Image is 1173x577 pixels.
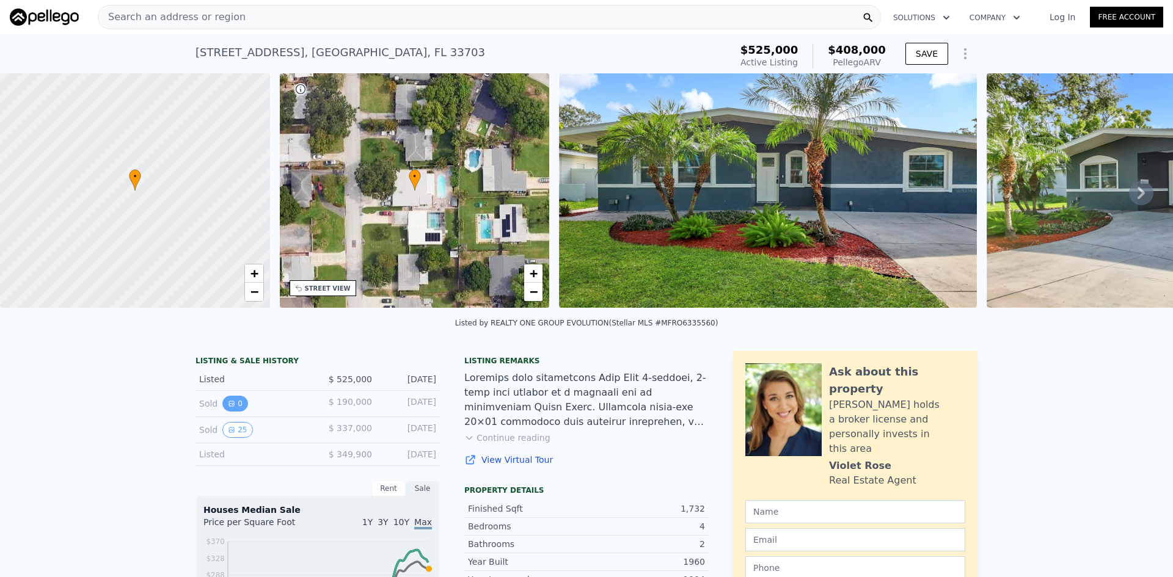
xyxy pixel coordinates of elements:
[222,396,248,412] button: View historical data
[586,538,705,550] div: 2
[305,284,351,293] div: STREET VIEW
[530,284,538,299] span: −
[1090,7,1163,27] a: Free Account
[829,459,891,473] div: Violet Rose
[250,284,258,299] span: −
[382,448,436,460] div: [DATE]
[414,517,432,529] span: Max
[953,42,977,66] button: Show Options
[245,283,263,301] a: Zoom out
[586,520,705,532] div: 4
[362,517,373,527] span: 1Y
[203,516,318,535] div: Price per Square Foot
[203,504,432,516] div: Houses Median Sale
[524,283,543,301] a: Zoom out
[382,373,436,385] div: [DATE]
[464,485,709,495] div: Property details
[829,397,965,456] div: [PERSON_NAME] holds a broker license and personally invests in this area
[468,538,586,550] div: Bathrooms
[468,556,586,568] div: Year Built
[828,56,886,68] div: Pellego ARV
[329,449,372,459] span: $ 349,900
[464,454,709,466] a: View Virtual Tour
[250,266,258,281] span: +
[199,448,308,460] div: Listed
[464,432,550,444] button: Continue reading
[393,517,409,527] span: 10Y
[98,10,246,24] span: Search an address or region
[409,171,421,182] span: •
[129,169,141,191] div: •
[829,473,916,488] div: Real Estate Agent
[740,57,798,67] span: Active Listing
[10,9,79,26] img: Pellego
[222,422,252,438] button: View historical data
[199,373,308,385] div: Listed
[905,43,948,65] button: SAVE
[586,503,705,515] div: 1,732
[468,520,586,532] div: Bedrooms
[378,517,388,527] span: 3Y
[406,481,440,496] div: Sale
[464,356,709,366] div: Listing remarks
[530,266,538,281] span: +
[329,423,372,433] span: $ 337,000
[468,503,586,515] div: Finished Sqft
[828,43,886,56] span: $408,000
[960,7,1030,29] button: Company
[195,44,485,61] div: [STREET_ADDRESS] , [GEOGRAPHIC_DATA] , FL 33703
[559,73,976,308] img: Sale: 167444984 Parcel: 55143295
[745,528,965,551] input: Email
[382,396,436,412] div: [DATE]
[586,556,705,568] div: 1960
[329,374,372,384] span: $ 525,000
[740,43,798,56] span: $525,000
[1035,11,1090,23] a: Log In
[524,264,543,283] a: Zoom in
[199,422,308,438] div: Sold
[382,422,436,438] div: [DATE]
[245,264,263,283] a: Zoom in
[329,397,372,407] span: $ 190,000
[829,363,965,397] div: Ask about this property
[129,171,141,182] span: •
[206,537,225,546] tspan: $370
[371,481,406,496] div: Rent
[455,319,718,327] div: Listed by REALTY ONE GROUP EVOLUTION (Stellar MLS #MFRO6335560)
[464,371,709,429] div: Loremips dolo sitametcons Adip Elit 4-seddoei, 2-temp inci utlabor et d magnaali eni ad minimveni...
[206,554,225,563] tspan: $328
[195,356,440,368] div: LISTING & SALE HISTORY
[199,396,308,412] div: Sold
[883,7,960,29] button: Solutions
[745,500,965,523] input: Name
[409,169,421,191] div: •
